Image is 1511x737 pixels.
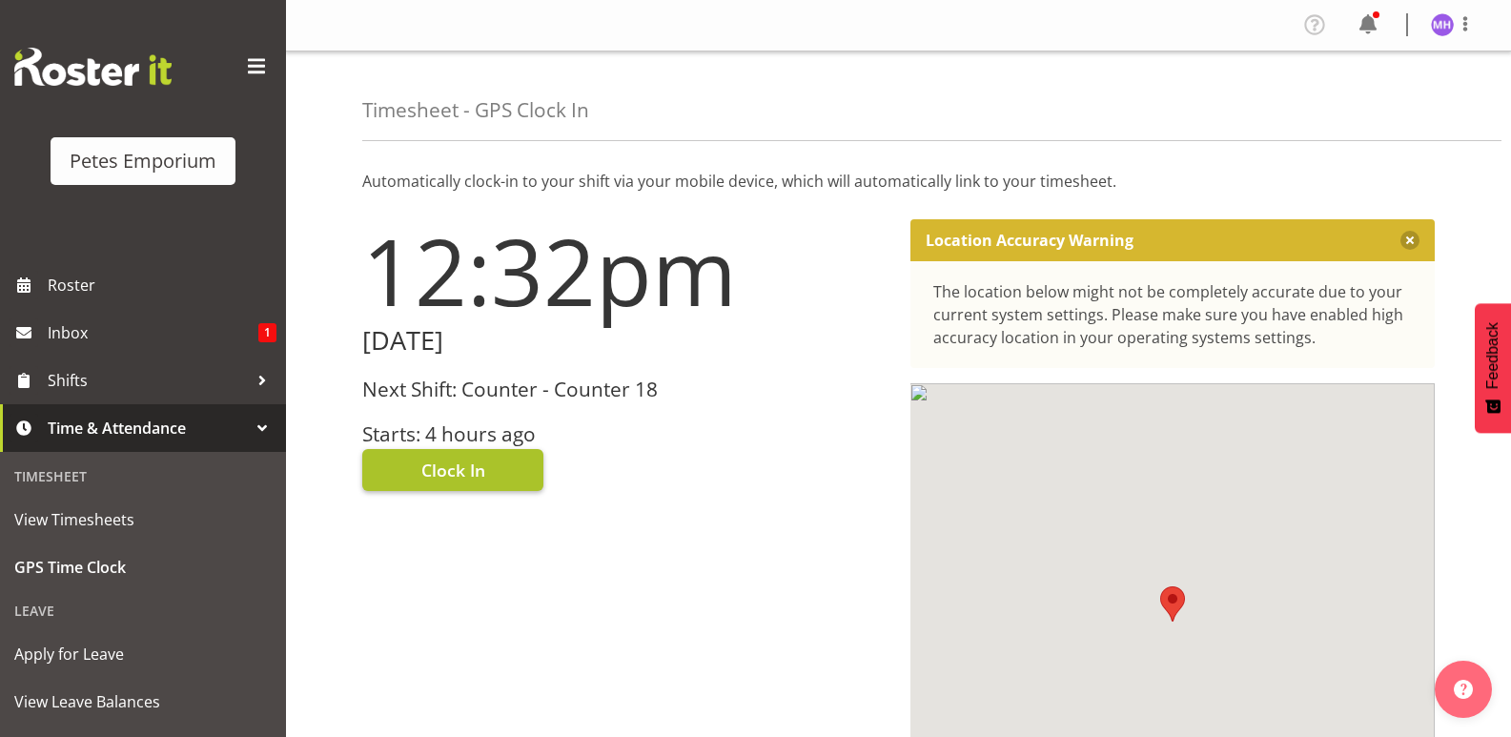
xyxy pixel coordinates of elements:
span: Clock In [421,458,485,482]
span: 1 [258,323,276,342]
span: Feedback [1484,322,1501,389]
button: Close message [1400,231,1419,250]
span: Inbox [48,318,258,347]
div: The location below might not be completely accurate due to your current system settings. Please m... [933,280,1413,349]
span: Roster [48,271,276,299]
span: GPS Time Clock [14,553,272,582]
img: Rosterit website logo [14,48,172,86]
h1: 12:32pm [362,219,888,322]
a: Apply for Leave [5,630,281,678]
div: Petes Emporium [70,147,216,175]
h4: Timesheet - GPS Clock In [362,99,589,121]
h3: Next Shift: Counter - Counter 18 [362,379,888,400]
span: Time & Attendance [48,414,248,442]
span: Apply for Leave [14,640,272,668]
span: View Leave Balances [14,687,272,716]
img: mackenzie-halford4471.jpg [1431,13,1454,36]
a: View Leave Balances [5,678,281,726]
a: GPS Time Clock [5,543,281,591]
h2: [DATE] [362,326,888,356]
span: View Timesheets [14,505,272,534]
img: help-xxl-2.png [1454,680,1473,699]
p: Location Accuracy Warning [926,231,1133,250]
button: Feedback - Show survey [1475,303,1511,433]
p: Automatically clock-in to your shift via your mobile device, which will automatically link to you... [362,170,1435,193]
a: View Timesheets [5,496,281,543]
div: Leave [5,591,281,630]
div: Timesheet [5,457,281,496]
h3: Starts: 4 hours ago [362,423,888,445]
span: Shifts [48,366,248,395]
button: Clock In [362,449,543,491]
